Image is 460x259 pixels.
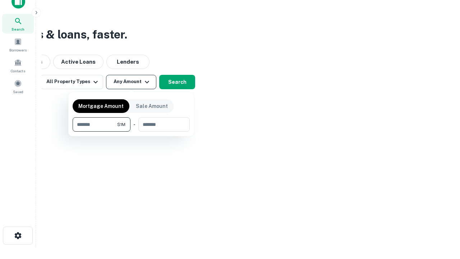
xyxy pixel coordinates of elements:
[136,102,168,110] p: Sale Amount
[78,102,124,110] p: Mortgage Amount
[117,121,125,128] span: $1M
[133,117,135,132] div: -
[424,201,460,236] iframe: Chat Widget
